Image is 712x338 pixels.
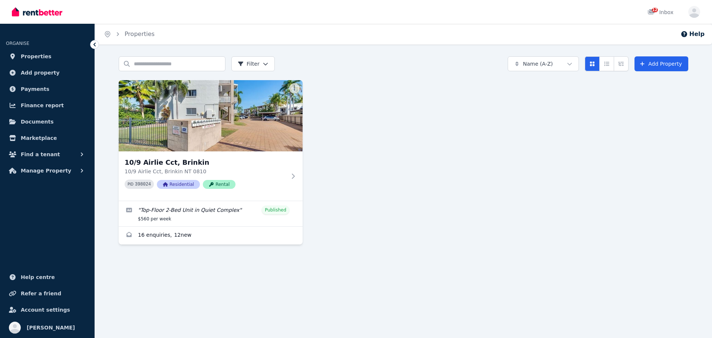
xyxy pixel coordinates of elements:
[21,305,70,314] span: Account settings
[508,56,579,71] button: Name (A-Z)
[289,83,300,93] button: More options
[634,56,688,71] a: Add Property
[157,180,200,189] span: Residential
[523,60,553,68] span: Name (A-Z)
[21,166,71,175] span: Manage Property
[119,201,303,226] a: Edit listing: Top-Floor 2-Bed Unit in Quiet Complex
[125,30,155,37] a: Properties
[119,80,303,151] img: 10/9 Airlie Cct, Brinkin
[6,286,89,301] a: Refer a friend
[21,150,60,159] span: Find a tenant
[238,60,260,68] span: Filter
[128,182,133,186] small: PID
[21,85,49,93] span: Payments
[6,114,89,129] a: Documents
[119,227,303,245] a: Enquiries for 10/9 Airlie Cct, Brinkin
[6,98,89,113] a: Finance report
[125,157,286,168] h3: 10/9 Airlie Cct, Brinkin
[6,131,89,145] a: Marketplace
[585,56,600,71] button: Card view
[231,56,275,71] button: Filter
[125,168,286,175] p: 10/9 Airlie Cct, Brinkin NT 0810
[6,41,29,46] span: ORGANISE
[585,56,629,71] div: View options
[12,6,62,17] img: RentBetter
[6,163,89,178] button: Manage Property
[21,68,60,77] span: Add property
[21,134,57,142] span: Marketplace
[119,80,303,201] a: 10/9 Airlie Cct, Brinkin10/9 Airlie Cct, Brinkin10/9 Airlie Cct, Brinkin NT 0810PID 398024Residen...
[6,49,89,64] a: Properties
[95,24,164,45] nav: Breadcrumb
[6,82,89,96] a: Payments
[599,56,614,71] button: Compact list view
[21,289,61,298] span: Refer a friend
[21,117,54,126] span: Documents
[652,8,658,12] span: 12
[21,273,55,282] span: Help centre
[614,56,629,71] button: Expanded list view
[6,65,89,80] a: Add property
[6,147,89,162] button: Find a tenant
[21,52,52,61] span: Properties
[135,182,151,187] code: 398024
[680,30,705,39] button: Help
[21,101,64,110] span: Finance report
[203,180,235,189] span: Rental
[647,9,673,16] div: Inbox
[6,270,89,285] a: Help centre
[27,323,75,332] span: [PERSON_NAME]
[6,302,89,317] a: Account settings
